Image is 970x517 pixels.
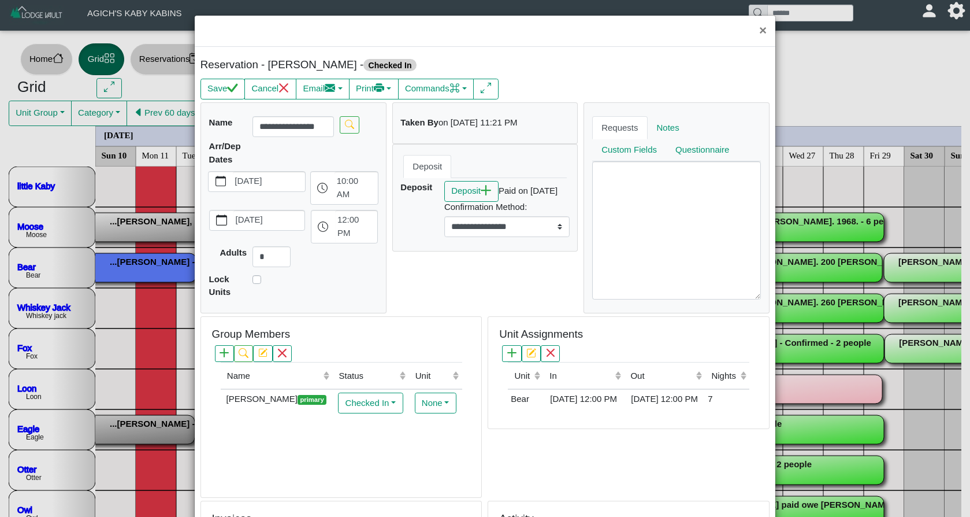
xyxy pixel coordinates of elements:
[705,389,749,409] td: 7
[215,345,234,362] button: plus
[403,155,451,178] a: Deposit
[666,139,738,162] a: Questionnaire
[220,348,229,357] svg: plus
[325,83,336,94] svg: envelope fill
[209,141,241,164] b: Arr/Dep Dates
[508,389,543,409] td: Bear
[449,83,460,94] svg: command
[210,211,233,230] button: calendar
[209,117,233,127] b: Name
[398,79,474,99] button: Commandscommand
[444,181,499,202] button: Depositplus
[335,211,377,243] label: 12:00 PM
[349,79,399,99] button: Printprinter fill
[514,370,531,383] div: Unit
[311,211,335,243] button: clock
[481,83,492,94] svg: arrows angle expand
[481,185,492,196] svg: plus
[298,395,326,405] span: primary
[750,16,775,46] button: Close
[227,370,320,383] div: Name
[648,116,689,139] a: Notes
[317,183,328,194] svg: clock
[296,79,350,99] button: Emailenvelope fill
[522,345,541,362] button: pencil square
[200,58,482,72] h5: Reservation - [PERSON_NAME] -
[507,348,516,357] svg: plus
[233,172,306,191] label: [DATE]
[318,221,329,232] svg: clock
[400,117,438,127] b: Taken By
[526,348,536,357] svg: pencil square
[549,370,612,383] div: In
[711,370,737,383] div: Nights
[630,370,693,383] div: Out
[592,139,666,162] a: Custom Fields
[224,393,330,406] div: [PERSON_NAME]
[227,83,238,94] svg: check
[444,202,570,212] h6: Confirmation Method:
[499,328,583,341] h5: Unit Assignments
[244,79,296,99] button: Cancelx
[541,345,560,362] button: x
[277,348,287,357] svg: x
[335,172,378,204] label: 10:00 AM
[546,393,621,406] div: [DATE] 12:00 PM
[415,393,456,413] button: None
[338,393,403,413] button: Checked In
[209,274,231,297] b: Lock Units
[209,172,232,191] button: calendar
[233,211,304,230] label: [DATE]
[473,79,498,99] button: arrows angle expand
[212,328,290,341] h5: Group Members
[400,182,432,192] b: Deposit
[415,370,450,383] div: Unit
[216,215,227,226] svg: calendar
[499,186,558,195] i: Paid on [DATE]
[592,116,647,139] a: Requests
[215,176,226,187] svg: calendar
[339,370,397,383] div: Status
[546,348,555,357] svg: x
[627,393,702,406] div: [DATE] 12:00 PM
[345,120,354,129] svg: search
[278,83,289,94] svg: x
[200,79,245,99] button: Savecheck
[340,116,359,133] button: search
[438,117,517,127] i: on [DATE] 11:21 PM
[502,345,521,362] button: plus
[311,172,335,204] button: clock
[273,345,292,362] button: x
[239,348,248,357] svg: search
[220,248,247,257] b: Adults
[258,348,267,357] svg: pencil square
[234,345,253,362] button: search
[253,345,272,362] button: pencil square
[374,83,385,94] svg: printer fill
